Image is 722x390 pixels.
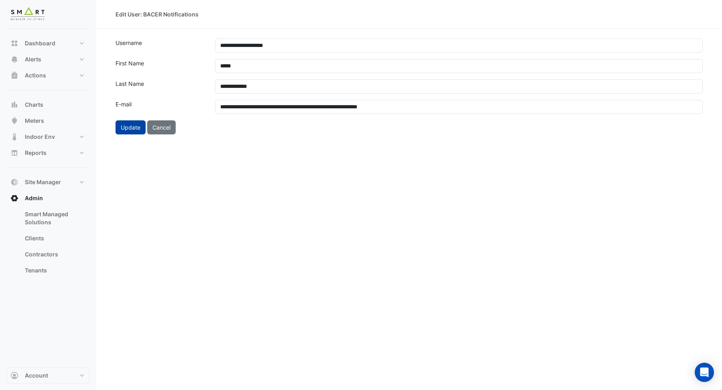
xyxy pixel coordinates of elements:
[6,97,90,113] button: Charts
[10,39,18,47] app-icon: Dashboard
[10,133,18,141] app-icon: Indoor Env
[695,363,714,382] div: Open Intercom Messenger
[6,35,90,51] button: Dashboard
[10,55,18,63] app-icon: Alerts
[10,6,46,22] img: Company Logo
[18,246,90,262] a: Contractors
[111,79,210,93] label: Last Name
[18,206,90,230] a: Smart Managed Solutions
[10,117,18,125] app-icon: Meters
[25,372,48,380] span: Account
[25,71,46,79] span: Actions
[25,194,43,202] span: Admin
[6,51,90,67] button: Alerts
[111,59,210,73] label: First Name
[10,178,18,186] app-icon: Site Manager
[10,194,18,202] app-icon: Admin
[6,145,90,161] button: Reports
[6,113,90,129] button: Meters
[147,120,176,134] button: Cancel
[25,149,47,157] span: Reports
[10,101,18,109] app-icon: Charts
[25,117,44,125] span: Meters
[25,39,55,47] span: Dashboard
[25,101,43,109] span: Charts
[18,262,90,278] a: Tenants
[6,206,90,282] div: Admin
[10,149,18,157] app-icon: Reports
[116,10,199,18] div: Edit User: BACER Notifications
[6,129,90,145] button: Indoor Env
[10,71,18,79] app-icon: Actions
[18,230,90,246] a: Clients
[6,368,90,384] button: Account
[6,190,90,206] button: Admin
[25,178,61,186] span: Site Manager
[111,39,210,53] label: Username
[25,55,41,63] span: Alerts
[25,133,55,141] span: Indoor Env
[111,100,210,114] label: E-mail
[6,67,90,83] button: Actions
[6,174,90,190] button: Site Manager
[116,120,146,134] button: Update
